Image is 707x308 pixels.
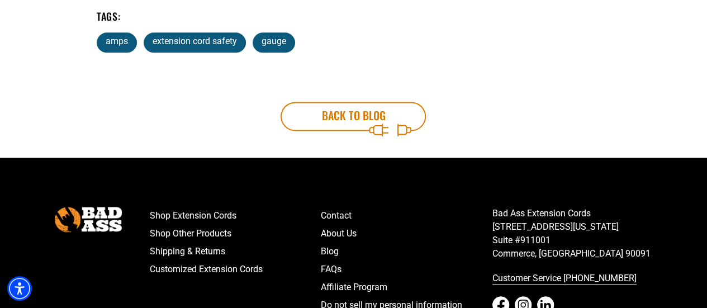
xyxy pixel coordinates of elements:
[150,260,321,278] a: Customized Extension Cords
[150,207,321,225] a: Shop Extension Cords
[144,32,246,53] a: extension cord safety
[150,225,321,243] a: Shop Other Products
[321,225,492,243] a: About Us
[97,10,611,23] h5: Tags:
[55,207,122,232] img: Bad Ass Extension Cords
[492,207,664,260] p: Bad Ass Extension Cords [STREET_ADDRESS][US_STATE] Suite #911001 Commerce, [GEOGRAPHIC_DATA] 90091
[150,243,321,260] a: Shipping & Returns
[321,207,492,225] a: Contact
[321,278,492,296] a: Affiliate Program
[281,102,426,131] a: Back to blog
[253,32,295,53] a: gauge
[97,32,137,53] a: amps
[321,243,492,260] a: Blog
[7,276,32,301] div: Accessibility Menu
[321,260,492,278] a: FAQs
[492,269,664,287] a: call 833-674-1699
